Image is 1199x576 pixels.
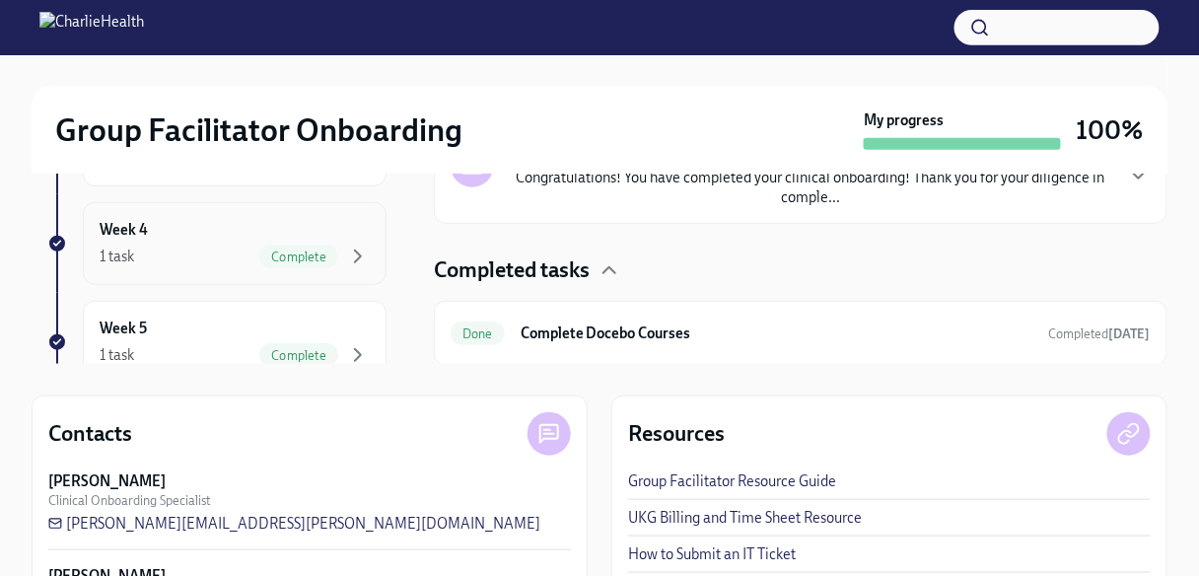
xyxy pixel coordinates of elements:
[55,110,462,150] h2: Group Facilitator Onboarding
[48,419,132,449] h4: Contacts
[100,345,134,365] div: 1 task
[1109,326,1151,341] strong: [DATE]
[100,318,147,339] h6: Week 5
[47,202,387,285] a: Week 41 taskComplete
[434,255,1167,285] div: Completed tasks
[48,471,166,491] strong: [PERSON_NAME]
[1049,326,1151,341] span: Completed
[259,250,338,264] span: Complete
[510,168,1111,207] p: Congratulations! You have completed your clinical onboarding! Thank you for your diligence in com...
[1049,324,1151,343] span: August 26th, 2025 12:47
[628,508,862,528] a: UKG Billing and Time Sheet Resource
[628,419,725,449] h4: Resources
[521,323,1033,344] h6: Complete Docebo Courses
[864,110,944,130] strong: My progress
[48,491,210,510] span: Clinical Onboarding Specialist
[100,247,134,266] div: 1 task
[451,326,505,341] span: Done
[48,514,540,534] a: [PERSON_NAME][EMAIL_ADDRESS][PERSON_NAME][DOMAIN_NAME]
[434,255,590,285] h4: Completed tasks
[451,318,1151,349] a: DoneComplete Docebo CoursesCompleted[DATE]
[628,544,796,564] a: How to Submit an IT Ticket
[628,471,836,491] a: Group Facilitator Resource Guide
[1077,112,1144,148] h3: 100%
[39,12,144,43] img: CharlieHealth
[259,348,338,363] span: Complete
[100,219,148,241] h6: Week 4
[47,301,387,384] a: Week 51 taskComplete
